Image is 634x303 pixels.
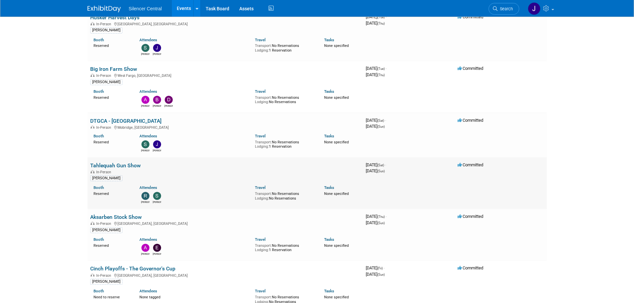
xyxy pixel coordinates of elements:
[255,185,266,190] a: Travel
[91,125,95,129] img: In-Person Event
[139,38,157,42] a: Attendees
[94,294,130,300] div: Need to reserve
[153,252,161,256] div: Eduardo Contreras
[139,294,250,300] div: None tagged
[498,6,513,11] span: Search
[94,190,130,196] div: Reserved
[324,44,349,48] span: None specified
[324,243,349,248] span: None specified
[139,134,157,138] a: Attendees
[90,162,141,169] a: Tahlequah Gun Show
[255,89,266,94] a: Travel
[255,140,272,144] span: Transport:
[377,22,385,25] span: (Thu)
[324,89,334,94] a: Tasks
[139,289,157,293] a: Attendees
[255,44,272,48] span: Transport:
[94,134,104,138] a: Booth
[377,15,385,19] span: (Tue)
[90,175,122,181] div: [PERSON_NAME]
[139,237,157,242] a: Attendees
[377,125,385,128] span: (Sun)
[324,38,334,42] a: Tasks
[91,222,95,225] img: In-Person Event
[324,134,334,138] a: Tasks
[366,220,385,225] span: [DATE]
[90,227,122,233] div: [PERSON_NAME]
[377,169,385,173] span: (Sun)
[94,38,104,42] a: Booth
[90,124,360,130] div: Mobridge, [GEOGRAPHIC_DATA]
[324,185,334,190] a: Tasks
[377,119,384,122] span: (Sat)
[96,125,113,130] span: In-Person
[141,252,149,256] div: Andrew Sorenson
[377,73,385,77] span: (Thu)
[141,192,149,200] img: Rob Young
[96,222,113,226] span: In-Person
[165,96,173,104] img: Dayla Hughes
[386,14,387,19] span: -
[366,72,385,77] span: [DATE]
[94,42,130,48] div: Reserved
[386,214,387,219] span: -
[255,95,272,100] span: Transport:
[255,295,272,299] span: Transport:
[528,2,540,15] img: Jessica Crawford
[141,96,149,104] img: Andrew Sorenson
[141,44,149,52] img: Steve Phillips
[366,14,387,19] span: [DATE]
[141,244,149,252] img: Andrew Sorenson
[458,66,483,71] span: Committed
[324,295,349,299] span: None specified
[88,6,121,12] img: ExhibitDay
[153,96,161,104] img: Billee Page
[141,140,149,148] img: Steve Phillips
[94,237,104,242] a: Booth
[255,289,266,293] a: Travel
[255,243,272,248] span: Transport:
[96,273,113,278] span: In-Person
[90,79,122,85] div: [PERSON_NAME]
[385,118,386,123] span: -
[458,265,483,270] span: Committed
[324,192,349,196] span: None specified
[90,214,142,220] a: Aksarben Stock Show
[386,66,387,71] span: -
[255,192,272,196] span: Transport:
[129,6,162,11] span: Silencer Central
[141,52,149,56] div: Steve Phillips
[366,21,385,26] span: [DATE]
[377,67,385,71] span: (Tue)
[96,74,113,78] span: In-Person
[153,200,161,204] div: Sarah Young
[94,289,104,293] a: Booth
[377,163,384,167] span: (Sat)
[255,139,314,149] div: No Reservations 1 Reservation
[255,48,269,53] span: Lodging:
[324,140,349,144] span: None specified
[139,89,157,94] a: Attendees
[94,185,104,190] a: Booth
[377,221,385,225] span: (Sun)
[153,148,161,152] div: Justin Armstrong
[255,42,314,53] div: No Reservations 1 Reservation
[255,196,269,201] span: Lodging:
[139,185,157,190] a: Attendees
[366,124,385,129] span: [DATE]
[141,104,149,108] div: Andrew Sorenson
[90,27,122,33] div: [PERSON_NAME]
[153,104,161,108] div: Billee Page
[324,237,334,242] a: Tasks
[91,170,95,173] img: In-Person Event
[91,74,95,77] img: In-Person Event
[458,118,483,123] span: Committed
[91,273,95,277] img: In-Person Event
[94,94,130,100] div: Reserved
[96,170,113,174] span: In-Person
[255,144,269,149] span: Lodging:
[377,215,385,219] span: (Thu)
[94,139,130,145] div: Reserved
[366,118,386,123] span: [DATE]
[96,22,113,26] span: In-Person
